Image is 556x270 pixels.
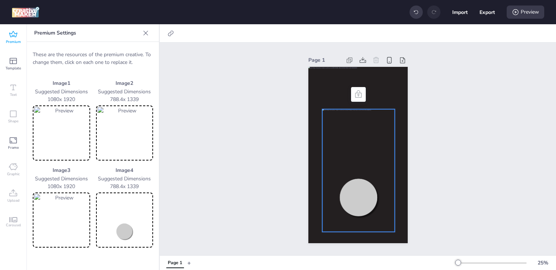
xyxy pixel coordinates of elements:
[187,256,191,269] button: +
[34,194,89,246] img: Preview
[452,4,468,20] button: Import
[98,107,152,159] img: Preview
[6,65,21,71] span: Template
[168,260,182,266] div: Page 1
[33,166,90,174] p: Image 3
[33,79,90,87] p: Image 1
[33,183,90,190] p: 1080 x 1920
[6,222,21,228] span: Carousel
[6,39,21,45] span: Premium
[33,96,90,103] p: 1080 x 1920
[96,96,153,103] p: 788.4 x 1339
[479,4,495,20] button: Export
[34,24,140,42] p: Premium Settings
[96,175,153,183] p: Suggested Dimensions
[96,79,153,87] p: Image 2
[96,88,153,96] p: Suggested Dimensions
[34,107,89,159] img: Preview
[507,6,544,19] div: Preview
[33,51,153,66] p: These are the resources of the premium creative. To change them, click on each one to replace it.
[96,166,153,174] p: Image 4
[8,118,18,124] span: Shape
[12,7,39,18] img: logo Creative Maker
[7,198,20,204] span: Upload
[10,92,17,98] span: Text
[33,88,90,96] p: Suggested Dimensions
[33,175,90,183] p: Suggested Dimensions
[8,145,19,151] span: Frame
[96,183,153,190] p: 788.4 x 1339
[163,256,187,269] div: Tabs
[534,259,552,267] div: 25 %
[7,171,20,177] span: Graphic
[98,194,152,246] img: Preview
[308,56,341,64] div: Page 1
